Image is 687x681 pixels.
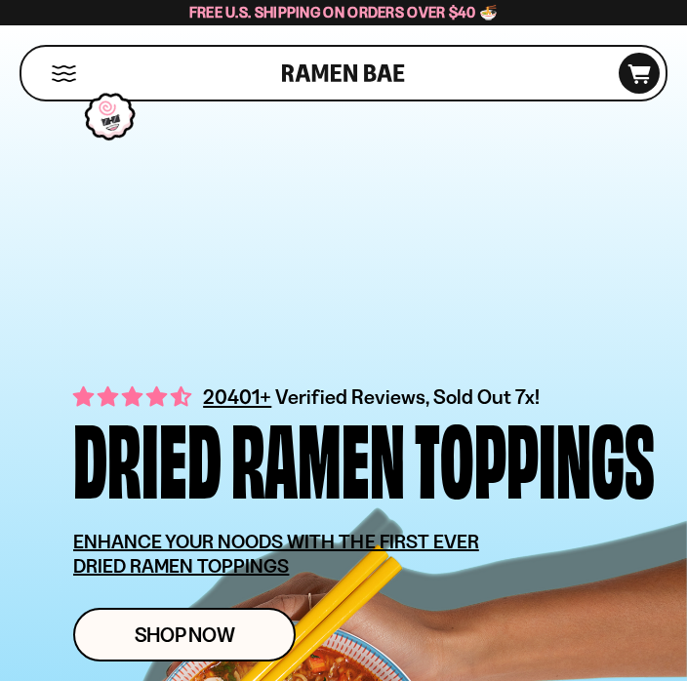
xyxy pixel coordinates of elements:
span: 20401+ [203,381,271,412]
a: Shop Now [73,608,296,661]
u: ENHANCE YOUR NOODS WITH THE FIRST EVER DRIED RAMEN TOPPINGS [73,530,479,578]
button: Mobile Menu Trigger [51,65,77,82]
span: Shop Now [135,624,235,645]
div: Toppings [415,412,655,501]
span: Free U.S. Shipping on Orders over $40 🍜 [189,3,499,21]
span: Verified Reviews, Sold Out 7x! [275,384,540,409]
div: Dried [73,412,222,501]
div: Ramen [231,412,405,501]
